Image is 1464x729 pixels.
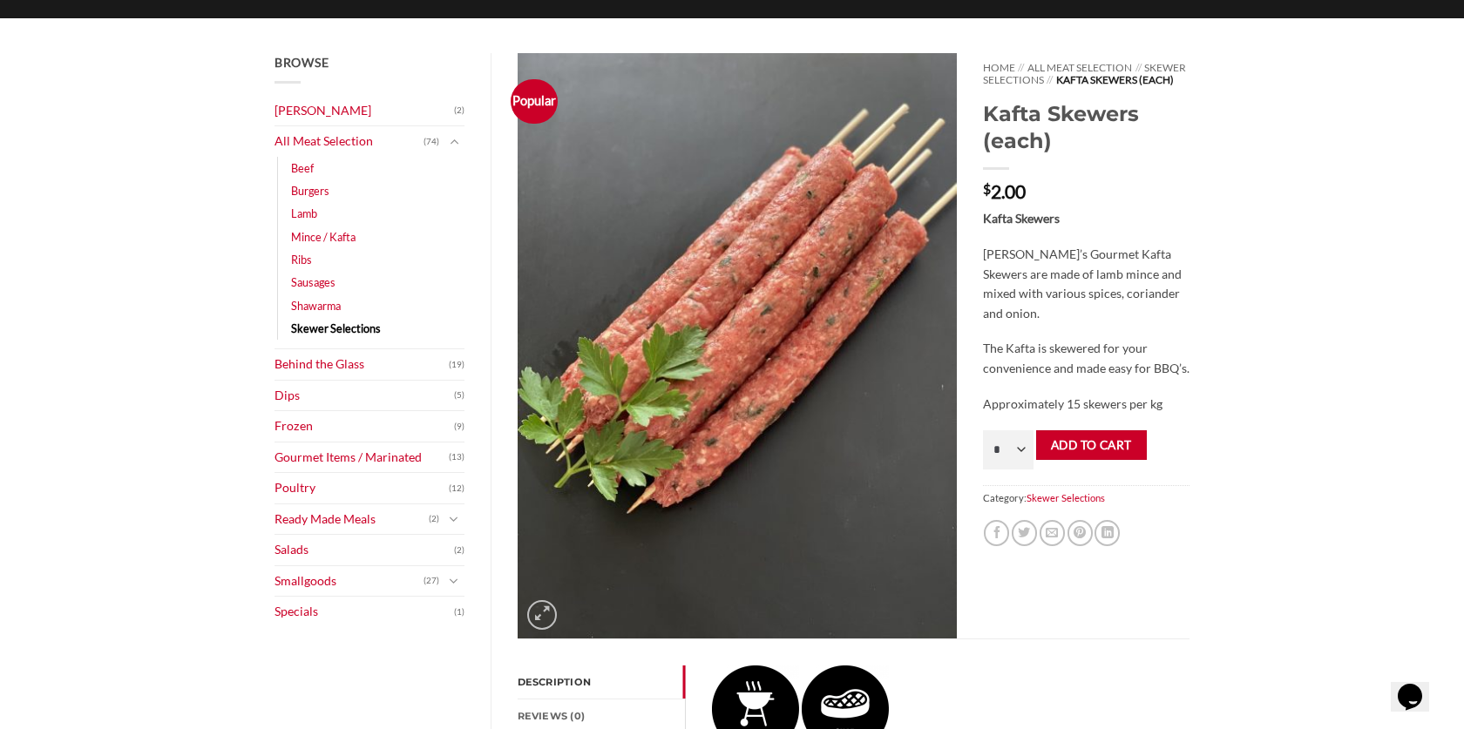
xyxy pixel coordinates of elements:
span: Kafta Skewers (each) [1056,73,1174,86]
h1: Kafta Skewers (each) [983,100,1189,154]
a: Burgers [291,179,329,202]
a: Share on LinkedIn [1095,520,1120,545]
a: [PERSON_NAME] [274,96,454,126]
a: Skewer Selections [983,61,1186,86]
button: Toggle [444,571,464,591]
span: (74) [424,129,439,155]
p: Approximately 15 skewers per kg [983,395,1189,415]
span: Category: [983,485,1189,510]
strong: Kafta Skewers [983,211,1060,226]
a: Share on Facebook [984,520,1009,545]
a: Smallgoods [274,566,424,597]
span: (2) [429,506,439,532]
a: Dips [274,381,454,411]
span: (5) [454,382,464,408]
a: Mince / Kafta [291,226,356,248]
bdi: 2.00 [983,180,1026,202]
span: (13) [449,444,464,470]
a: Skewer Selections [291,317,381,340]
a: Beef [291,157,314,179]
span: (19) [449,352,464,378]
a: Shawarma [291,294,341,317]
p: The Kafta is skewered for your convenience and made easy for BBQ’s. [983,339,1189,378]
span: (1) [454,599,464,625]
span: // [1018,61,1024,74]
span: (12) [449,476,464,502]
span: (2) [454,537,464,564]
button: Toggle [444,510,464,529]
span: $ [983,182,991,196]
a: Poultry [274,473,449,503]
p: [PERSON_NAME]’s Gourmet Kafta Skewers are made of lamb mince and mixed with various spices, coria... [983,245,1189,323]
a: Ribs [291,248,312,271]
a: Skewer Selections [1027,492,1105,503]
a: Gourmet Items / Marinated [274,442,449,473]
span: (2) [454,98,464,124]
a: Ready Made Meals [274,504,429,535]
a: Zoom [527,600,557,630]
a: Frozen [274,411,454,442]
span: // [1047,73,1053,86]
a: All Meat Selection [1027,61,1132,74]
button: Toggle [444,132,464,152]
a: Specials [274,597,454,627]
a: Home [983,61,1015,74]
a: Sausages [291,271,335,294]
a: Email to a Friend [1040,520,1065,545]
a: Lamb [291,202,317,225]
img: Kafta Skewers (each) [518,53,957,638]
a: Behind the Glass [274,349,449,380]
a: Pin on Pinterest [1067,520,1093,545]
a: Description [518,665,686,699]
span: (9) [454,414,464,440]
a: All Meat Selection [274,126,424,157]
span: (27) [424,568,439,594]
button: Add to cart [1036,430,1147,461]
iframe: chat widget [1391,659,1447,712]
span: // [1135,61,1142,74]
a: Salads [274,535,454,565]
span: Browse [274,55,329,70]
a: Share on Twitter [1012,520,1037,545]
